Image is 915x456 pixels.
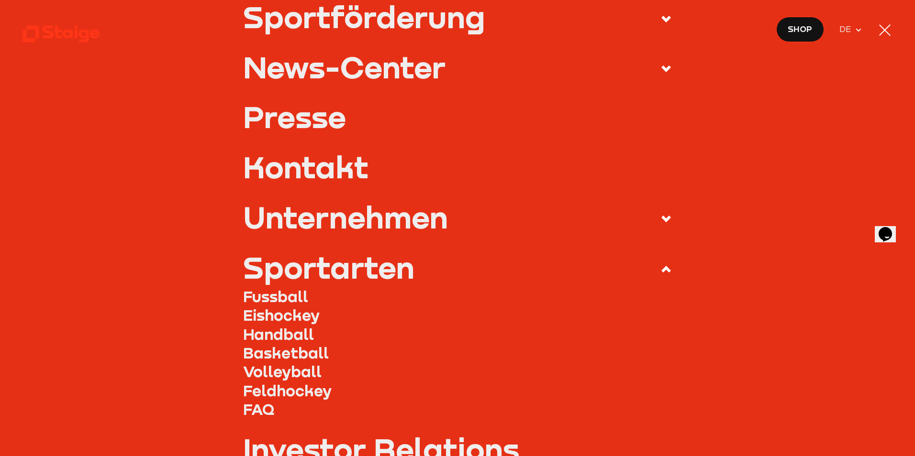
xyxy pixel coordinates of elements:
span: DE [839,23,855,36]
div: News-Center [243,52,446,82]
a: Handball [243,325,672,343]
a: Shop [776,17,824,42]
div: Unternehmen [243,202,448,232]
a: Volleyball [243,362,672,380]
a: Fussball [243,287,672,305]
div: Sportarten [243,252,414,282]
span: Shop [788,22,812,36]
a: Kontakt [243,152,672,182]
div: Sportförderung [243,1,485,32]
a: Presse [243,101,672,131]
a: Feldhockey [243,381,672,400]
a: FAQ [243,400,672,418]
iframe: chat widget [875,214,905,242]
a: Eishockey [243,305,672,324]
a: Basketball [243,343,672,362]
